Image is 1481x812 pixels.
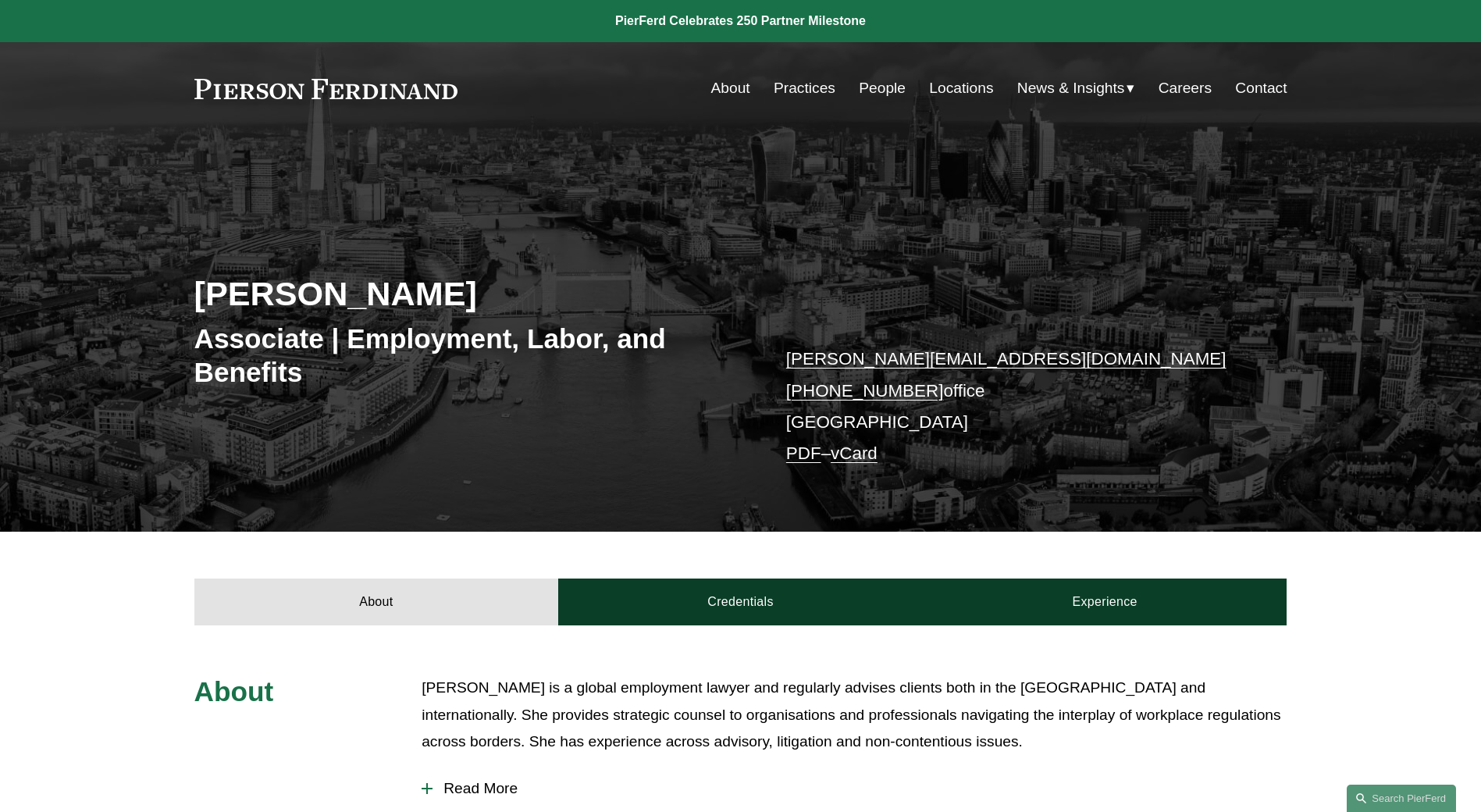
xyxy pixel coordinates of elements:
a: Search this site [1347,785,1456,812]
a: People [859,73,906,103]
span: Read More [433,780,1287,797]
a: Contact [1235,73,1287,103]
a: [PHONE_NUMBER] [786,381,944,401]
span: News & Insights [1017,75,1125,102]
a: About [194,579,559,625]
a: Experience [923,579,1287,625]
p: [PERSON_NAME] is a global employment lawyer and regularly advises clients both in the [GEOGRAPHIC... [422,675,1287,756]
a: Practices [774,73,835,103]
p: office [GEOGRAPHIC_DATA] – [786,344,1241,469]
a: [PERSON_NAME][EMAIL_ADDRESS][DOMAIN_NAME] [786,349,1226,369]
button: Read More [422,768,1287,809]
a: folder dropdown [1017,73,1135,103]
a: Locations [929,73,993,103]
h3: Associate | Employment, Labor, and Benefits [194,322,741,390]
h2: [PERSON_NAME] [194,273,741,314]
a: Careers [1159,73,1212,103]
a: Credentials [558,579,923,625]
span: About [194,676,274,707]
a: PDF [786,443,821,463]
a: About [711,73,750,103]
a: vCard [831,443,878,463]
